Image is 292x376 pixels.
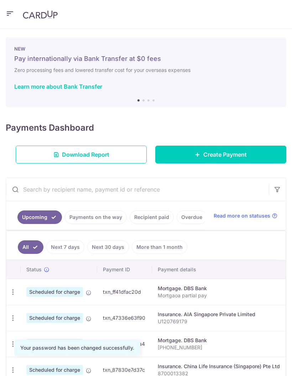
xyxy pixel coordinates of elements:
[97,331,152,357] td: txn_48f0e7084a4
[214,212,277,219] a: Read more on statuses
[14,66,278,74] h6: Zero processing fees and lowered transfer cost for your overseas expenses
[130,210,174,224] a: Recipient paid
[177,210,207,224] a: Overdue
[14,54,278,63] h5: Pay internationally via Bank Transfer at $0 fees
[18,240,43,254] a: All
[6,178,269,201] input: Search by recipient name, payment id or reference
[6,121,94,134] h4: Payments Dashboard
[214,212,270,219] span: Read more on statuses
[97,279,152,305] td: txn_ff41dfac20d
[62,150,109,159] span: Download Report
[87,240,129,254] a: Next 30 days
[155,146,286,163] a: Create Payment
[97,305,152,331] td: txn_47336e63f90
[14,83,102,90] a: Learn more about Bank Transfer
[203,150,247,159] span: Create Payment
[26,339,83,349] span: Scheduled for charge
[20,344,134,351] div: Your password has been changed successfully.
[97,260,152,279] th: Payment ID
[26,313,83,323] span: Scheduled for charge
[23,10,58,19] img: CardUp
[14,46,278,52] p: NEW
[26,287,83,297] span: Scheduled for charge
[46,240,84,254] a: Next 7 days
[16,146,147,163] a: Download Report
[17,210,62,224] a: Upcoming
[65,210,127,224] a: Payments on the way
[26,266,42,273] span: Status
[132,240,187,254] a: More than 1 month
[26,365,83,375] span: Scheduled for charge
